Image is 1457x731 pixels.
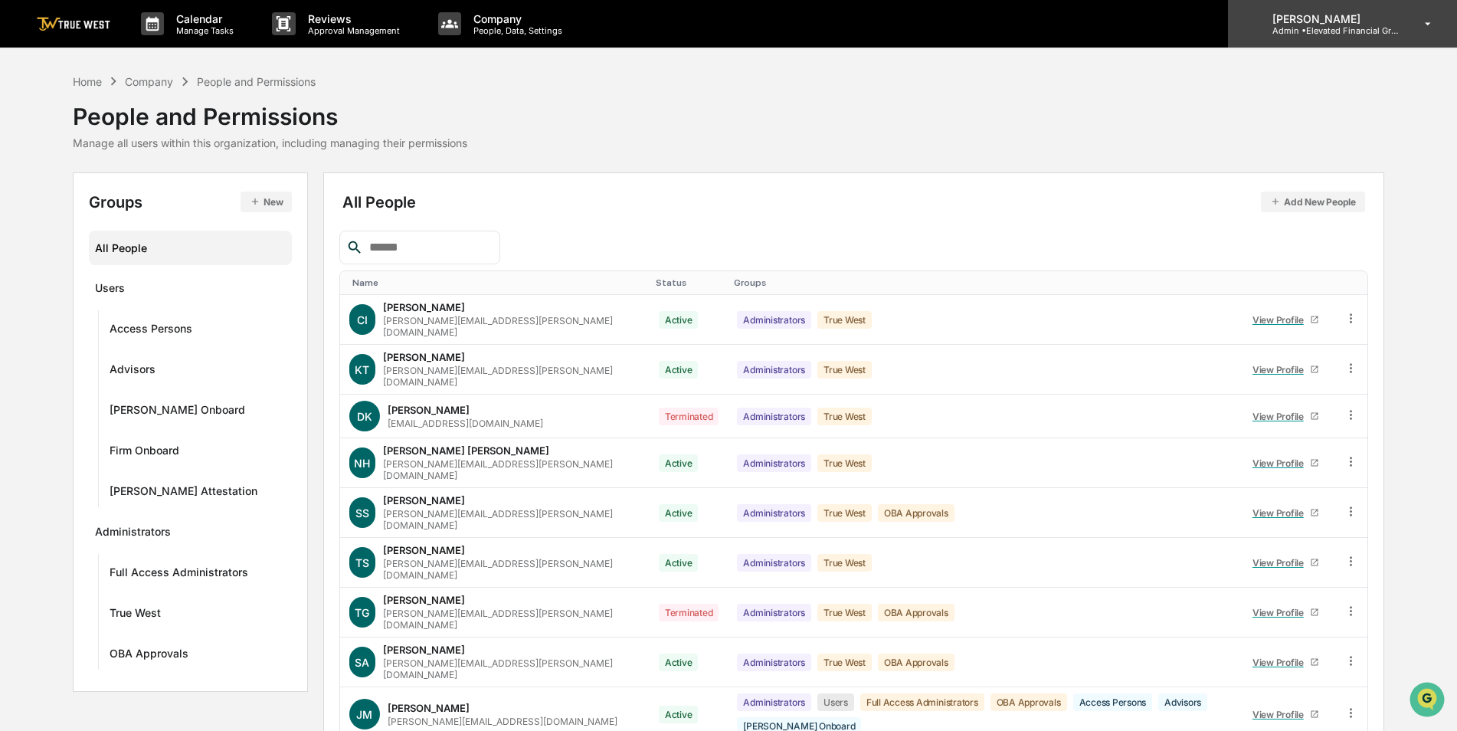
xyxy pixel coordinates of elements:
[1408,680,1449,722] iframe: Open customer support
[817,654,872,671] div: True West
[89,192,292,212] div: Groups
[990,693,1067,711] div: OBA Approvals
[659,408,719,425] div: Terminated
[352,277,643,288] div: Toggle SortBy
[817,554,872,572] div: True West
[357,313,368,326] span: CI
[110,322,192,340] div: Access Persons
[111,195,123,207] div: 🗄️
[355,363,369,376] span: KT
[260,122,279,140] button: Start new chat
[37,17,110,31] img: logo
[659,654,699,671] div: Active
[15,117,43,145] img: 1746055101610-c473b297-6a78-478c-a979-82029cc54cd1
[383,458,640,481] div: [PERSON_NAME][EMAIL_ADDRESS][PERSON_NAME][DOMAIN_NAME]
[383,558,640,581] div: [PERSON_NAME][EMAIL_ADDRESS][PERSON_NAME][DOMAIN_NAME]
[108,259,185,271] a: Powered byPylon
[383,594,465,606] div: [PERSON_NAME]
[1246,551,1325,575] a: View Profile
[878,654,954,671] div: OBA Approvals
[355,606,369,619] span: TG
[164,25,241,36] p: Manage Tasks
[737,361,811,379] div: Administrators
[95,525,171,543] div: Administrators
[1261,192,1365,212] button: Add New People
[152,260,185,271] span: Pylon
[110,484,257,503] div: [PERSON_NAME] Attestation
[659,361,699,379] div: Active
[355,656,369,669] span: SA
[241,192,292,212] button: New
[95,235,286,261] div: All People
[1252,557,1310,569] div: View Profile
[737,408,811,425] div: Administrators
[126,193,190,208] span: Attestations
[817,504,872,522] div: True West
[355,506,369,520] span: SS
[388,404,470,416] div: [PERSON_NAME]
[9,216,103,244] a: 🔎Data Lookup
[342,192,1365,212] div: All People
[31,222,97,238] span: Data Lookup
[383,608,640,631] div: [PERSON_NAME][EMAIL_ADDRESS][PERSON_NAME][DOMAIN_NAME]
[659,504,699,522] div: Active
[383,508,640,531] div: [PERSON_NAME][EMAIL_ADDRESS][PERSON_NAME][DOMAIN_NAME]
[1073,693,1153,711] div: Access Persons
[95,281,125,300] div: Users
[110,606,161,624] div: True West
[1246,651,1325,674] a: View Profile
[659,454,699,472] div: Active
[659,554,699,572] div: Active
[388,702,470,714] div: [PERSON_NAME]
[737,311,811,329] div: Administrators
[659,311,699,329] div: Active
[383,544,465,556] div: [PERSON_NAME]
[354,457,370,470] span: NH
[1252,364,1310,375] div: View Profile
[878,604,954,621] div: OBA Approvals
[1246,501,1325,525] a: View Profile
[383,444,549,457] div: [PERSON_NAME] [PERSON_NAME]
[383,365,640,388] div: [PERSON_NAME][EMAIL_ADDRESS][PERSON_NAME][DOMAIN_NAME]
[15,195,28,207] div: 🖐️
[125,75,173,88] div: Company
[817,311,872,329] div: True West
[860,693,984,711] div: Full Access Administrators
[1246,358,1325,382] a: View Profile
[461,25,570,36] p: People, Data, Settings
[737,554,811,572] div: Administrators
[388,716,617,727] div: [PERSON_NAME][EMAIL_ADDRESS][DOMAIN_NAME]
[737,654,811,671] div: Administrators
[110,403,245,421] div: [PERSON_NAME] Onboard
[656,277,722,288] div: Toggle SortBy
[1246,601,1325,624] a: View Profile
[1246,405,1325,428] a: View Profile
[737,693,811,711] div: Administrators
[383,351,465,363] div: [PERSON_NAME]
[817,604,872,621] div: True West
[1260,25,1403,36] p: Admin • Elevated Financial Group
[383,315,640,338] div: [PERSON_NAME][EMAIL_ADDRESS][PERSON_NAME][DOMAIN_NAME]
[164,12,241,25] p: Calendar
[15,32,279,57] p: How can we help?
[1347,277,1361,288] div: Toggle SortBy
[1252,314,1310,326] div: View Profile
[461,12,570,25] p: Company
[817,454,872,472] div: True West
[31,193,99,208] span: Preclearance
[197,75,316,88] div: People and Permissions
[110,444,179,462] div: Firm Onboard
[383,494,465,506] div: [PERSON_NAME]
[110,647,188,665] div: OBA Approvals
[1252,411,1310,422] div: View Profile
[296,25,408,36] p: Approval Management
[1252,657,1310,668] div: View Profile
[1252,709,1310,720] div: View Profile
[817,693,854,711] div: Users
[52,133,194,145] div: We're available if you need us!
[383,657,640,680] div: [PERSON_NAME][EMAIL_ADDRESS][PERSON_NAME][DOMAIN_NAME]
[356,708,372,721] span: JM
[1243,277,1328,288] div: Toggle SortBy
